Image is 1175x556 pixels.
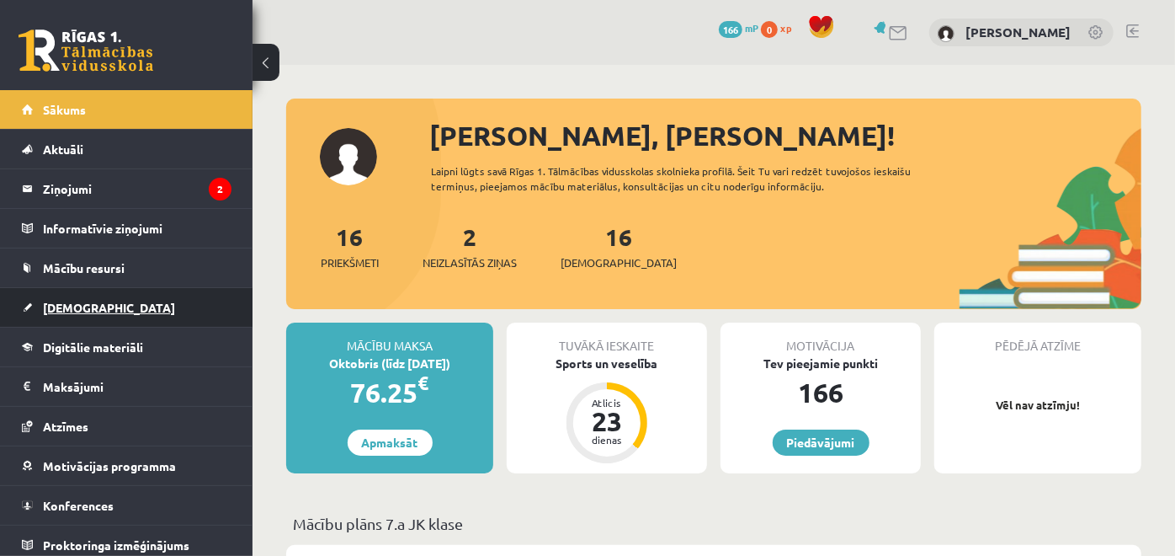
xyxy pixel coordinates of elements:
div: Motivācija [720,323,921,355]
a: [PERSON_NAME] [965,24,1071,40]
a: Apmaksāt [348,430,433,456]
div: Pēdējā atzīme [934,323,1141,355]
p: Mācību plāns 7.a JK klase [293,512,1135,535]
div: Atlicis [582,398,632,408]
a: Informatīvie ziņojumi [22,209,231,248]
a: 0 xp [761,21,800,35]
a: 166 mP [719,21,758,35]
span: Motivācijas programma [43,458,176,473]
div: Tuvākā ieskaite [507,323,707,355]
div: Tev pieejamie punkti [720,355,921,372]
div: Mācību maksa [286,323,493,355]
legend: Informatīvie ziņojumi [43,209,231,248]
a: Rīgas 1. Tālmācības vidusskola [19,29,153,72]
a: 16[DEMOGRAPHIC_DATA] [561,222,677,271]
span: xp [780,21,791,35]
a: Sākums [22,90,231,129]
span: 0 [761,21,778,38]
div: dienas [582,435,632,445]
span: Mācību resursi [43,260,125,275]
span: Priekšmeti [321,254,379,271]
a: Mācību resursi [22,249,231,287]
a: Motivācijas programma [22,446,231,485]
span: Konferences [43,498,114,513]
div: 76.25 [286,372,493,413]
a: Piedāvājumi [773,430,869,456]
a: Atzīmes [22,407,231,446]
span: Proktoringa izmēģinājums [43,537,189,553]
p: Vēl nav atzīmju! [943,397,1133,414]
a: 2Neizlasītās ziņas [423,222,517,271]
div: 23 [582,408,632,435]
div: Sports un veselība [507,355,707,372]
span: Neizlasītās ziņas [423,254,517,271]
legend: Maksājumi [43,367,231,406]
i: 2 [209,178,231,200]
span: € [418,371,429,395]
span: mP [745,21,758,35]
div: Oktobris (līdz [DATE]) [286,355,493,372]
a: Aktuāli [22,130,231,168]
a: 16Priekšmeti [321,222,379,271]
span: Aktuāli [43,142,83,157]
span: 166 [719,21,742,38]
div: 166 [720,372,921,413]
span: Sākums [43,102,86,117]
span: Atzīmes [43,419,88,434]
img: Oskars Rudašs [938,25,954,42]
a: Konferences [22,486,231,525]
a: Maksājumi [22,367,231,406]
span: [DEMOGRAPHIC_DATA] [561,254,677,271]
div: [PERSON_NAME], [PERSON_NAME]! [429,115,1141,156]
a: Sports un veselība Atlicis 23 dienas [507,355,707,466]
div: Laipni lūgts savā Rīgas 1. Tālmācības vidusskolas skolnieka profilā. Šeit Tu vari redzēt tuvojošo... [431,163,944,194]
a: Ziņojumi2 [22,169,231,208]
a: [DEMOGRAPHIC_DATA] [22,288,231,327]
legend: Ziņojumi [43,169,231,208]
a: Digitālie materiāli [22,328,231,366]
span: Digitālie materiāli [43,339,143,355]
span: [DEMOGRAPHIC_DATA] [43,300,175,315]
